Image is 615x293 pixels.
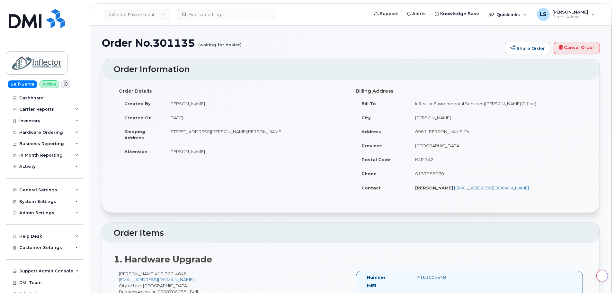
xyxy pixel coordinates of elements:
td: 6137988070 [409,167,584,181]
strong: Contact [361,185,381,190]
h2: Order Items [114,229,588,238]
span: 4648 [174,271,187,276]
span: 416 [155,271,187,276]
strong: [PERSON_NAME] [415,185,453,190]
h2: Order Information [114,65,588,74]
a: Cancel Order [554,42,600,55]
strong: Shipping Address [124,129,145,140]
strong: Attention [124,149,147,154]
strong: Bill To [361,101,376,106]
h4: Order Details [119,88,346,94]
div: 4163004648 [412,274,483,280]
td: [PERSON_NAME] [409,111,584,125]
a: [EMAIL_ADDRESS][DOMAIN_NAME] [119,277,194,282]
strong: City [361,115,371,120]
h1: Order No.301135 [102,37,502,49]
a: [EMAIL_ADDRESS][DOMAIN_NAME] [454,185,529,190]
span: 300 [163,271,174,276]
td: [STREET_ADDRESS][PERSON_NAME][PERSON_NAME] [164,124,346,144]
small: (waiting for dealer) [198,37,242,47]
strong: Province [361,143,382,148]
h4: Billing Address [356,88,583,94]
td: [GEOGRAPHIC_DATA] [409,139,584,153]
td: [PERSON_NAME] [164,96,346,111]
td: K4P 1A2 [409,152,584,167]
td: Inflector Environmental Services ([PERSON_NAME] Office) [409,96,584,111]
label: IMEI [367,283,376,289]
td: [PERSON_NAME] [164,144,346,159]
td: 6961 [PERSON_NAME] Dr [409,124,584,139]
a: Share Order [505,42,550,55]
strong: Created On [124,115,152,120]
strong: Phone [361,171,377,176]
strong: Address [361,129,381,134]
strong: Created By [124,101,151,106]
strong: Postal Code [361,157,391,162]
strong: 1. Hardware Upgrade [114,254,212,265]
td: [DATE] [164,111,346,125]
label: Number [367,274,386,280]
